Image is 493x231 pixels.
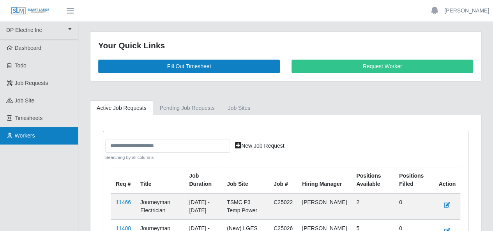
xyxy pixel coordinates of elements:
a: Active Job Requests [90,101,153,116]
td: 2 [352,193,394,220]
span: Timesheets [15,115,43,121]
span: Workers [15,132,35,139]
span: job site [15,97,35,104]
span: Dashboard [15,45,42,51]
th: Job Duration [184,167,222,194]
small: Searching by all columns [105,154,230,161]
a: Request Worker [292,60,473,73]
a: [PERSON_NAME] [444,7,489,15]
img: SLM Logo [11,7,50,15]
td: Journeyman Electrician [136,193,184,220]
a: 11466 [116,199,131,205]
th: Hiring Manager [297,167,352,194]
th: Action [434,167,460,194]
a: Pending Job Requests [153,101,221,116]
a: Fill Out Timesheet [98,60,280,73]
span: Job Requests [15,80,48,86]
th: Positions Available [352,167,394,194]
td: [PERSON_NAME] [297,193,352,220]
th: Positions Filled [394,167,434,194]
th: Req # [111,167,136,194]
td: C25022 [269,193,297,220]
th: Job # [269,167,297,194]
span: Todo [15,62,27,69]
td: TSMC P3 Temp Power [222,193,269,220]
th: Title [136,167,184,194]
div: Your Quick Links [98,39,473,52]
td: 0 [394,193,434,220]
td: [DATE] - [DATE] [184,193,222,220]
th: job site [222,167,269,194]
a: job sites [221,101,257,116]
a: New Job Request [230,139,290,153]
